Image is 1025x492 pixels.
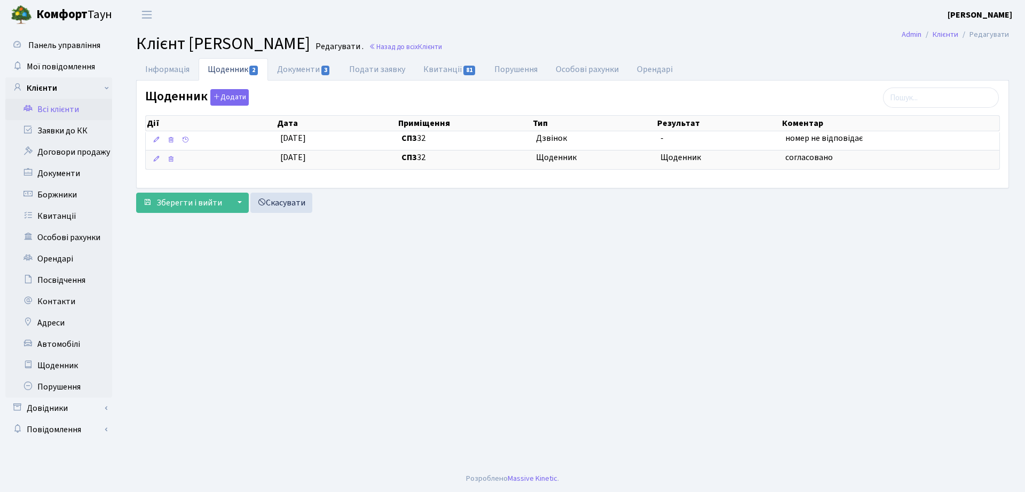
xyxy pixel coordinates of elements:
a: Клієнти [933,29,958,40]
div: Розроблено . [466,473,559,485]
a: Посвідчення [5,269,112,291]
a: Подати заявку [340,58,414,81]
small: Редагувати . [313,42,364,52]
span: 2 [249,66,258,75]
a: Орендарі [628,58,682,81]
a: Документи [5,163,112,184]
a: Особові рахунки [5,227,112,248]
span: 32 [401,132,527,145]
button: Щоденник [210,89,249,106]
span: Клієнти [418,42,442,52]
nav: breadcrumb [886,23,1025,46]
label: Щоденник [145,89,249,106]
a: Порушення [5,376,112,398]
a: Порушення [485,58,547,81]
span: Щоденник [660,152,777,164]
a: Повідомлення [5,419,112,440]
th: Тип [532,116,657,131]
span: 32 [401,152,527,164]
th: Результат [656,116,781,131]
a: Клієнти [5,77,112,99]
span: номер не відповідає [785,132,863,144]
th: Коментар [781,116,999,131]
a: Адреси [5,312,112,334]
input: Пошук... [883,88,999,108]
span: согласовано [785,152,833,163]
img: logo.png [11,4,32,26]
a: Квитанції [414,58,485,81]
a: [PERSON_NAME] [948,9,1012,21]
a: Щоденник [5,355,112,376]
a: Мої повідомлення [5,56,112,77]
span: [DATE] [280,132,306,144]
b: СП3 [401,132,417,144]
span: Дзвінок [536,132,652,145]
a: Панель управління [5,35,112,56]
a: Документи [268,58,340,81]
span: Таун [36,6,112,24]
b: Комфорт [36,6,88,23]
span: [DATE] [280,152,306,163]
a: Скасувати [250,193,312,213]
span: 81 [463,66,475,75]
th: Дата [276,116,397,131]
a: Admin [902,29,921,40]
li: Редагувати [958,29,1009,41]
th: Дії [146,116,276,131]
span: Зберегти і вийти [156,197,222,209]
a: Особові рахунки [547,58,628,81]
a: Заявки до КК [5,120,112,141]
span: Панель управління [28,39,100,51]
a: Інформація [136,58,199,81]
b: СП3 [401,152,417,163]
a: Квитанції [5,205,112,227]
a: Всі клієнти [5,99,112,120]
a: Договори продажу [5,141,112,163]
a: Боржники [5,184,112,205]
a: Massive Kinetic [508,473,557,484]
th: Приміщення [397,116,532,131]
a: Автомобілі [5,334,112,355]
span: Клієнт [PERSON_NAME] [136,31,310,56]
a: Додати [208,88,249,106]
button: Переключити навігацію [133,6,160,23]
a: Щоденник [199,58,268,81]
span: 3 [321,66,330,75]
a: Орендарі [5,248,112,269]
a: Контакти [5,291,112,312]
a: Довідники [5,398,112,419]
button: Зберегти і вийти [136,193,229,213]
span: - [660,132,777,145]
a: Назад до всіхКлієнти [369,42,442,52]
span: Щоденник [536,152,652,164]
span: Мої повідомлення [27,61,95,73]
